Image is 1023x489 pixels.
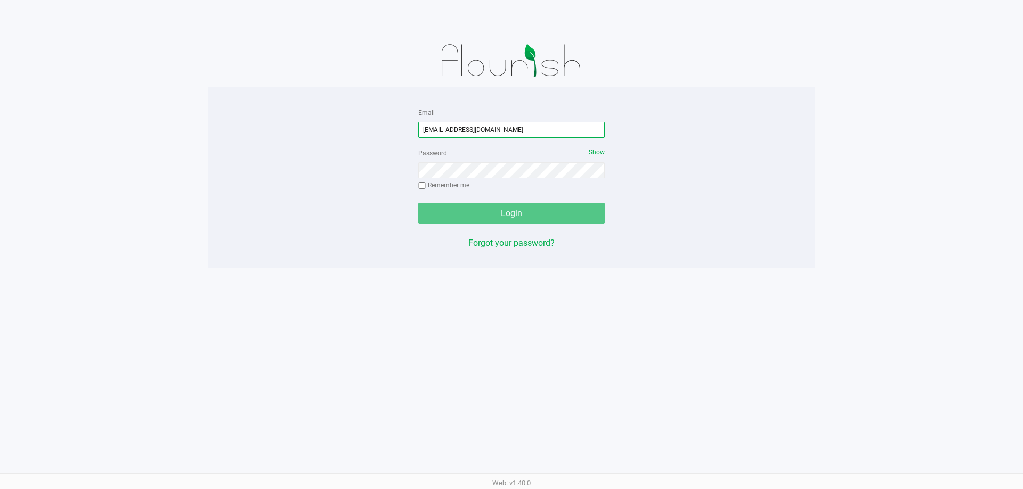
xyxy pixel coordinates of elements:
button: Forgot your password? [468,237,555,250]
span: Web: v1.40.0 [492,479,531,487]
span: Show [589,148,605,156]
label: Remember me [418,180,469,190]
label: Password [418,148,447,158]
label: Email [418,108,435,118]
input: Remember me [418,182,426,189]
